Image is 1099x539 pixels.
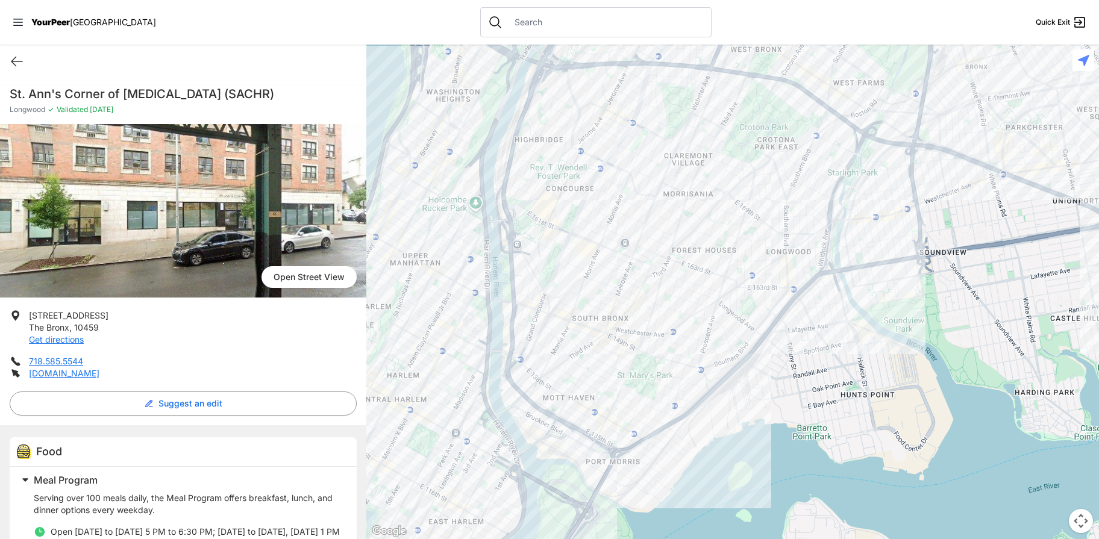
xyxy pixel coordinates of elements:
[29,356,83,366] a: 718.585.5544
[10,86,357,102] h1: St. Ann's Corner of [MEDICAL_DATA] (SACHR)
[31,17,70,27] span: YourPeer
[48,105,54,114] span: ✓
[88,105,113,114] span: [DATE]
[31,19,156,26] a: YourPeer[GEOGRAPHIC_DATA]
[369,523,409,539] img: Google
[1036,15,1087,30] a: Quick Exit
[36,445,62,458] span: Food
[29,322,69,332] span: The Bronx
[29,310,108,320] span: [STREET_ADDRESS]
[10,105,45,114] span: Longwood
[29,368,99,378] a: [DOMAIN_NAME]
[507,16,704,28] input: Search
[57,105,88,114] span: Validated
[34,474,98,486] span: Meal Program
[369,523,409,539] a: Open this area in Google Maps (opens a new window)
[74,322,99,332] span: 10459
[158,397,222,410] span: Suggest an edit
[69,322,72,332] span: ,
[10,391,357,416] button: Suggest an edit
[34,492,342,516] p: Serving over 100 meals daily, the Meal Program offers breakfast, lunch, and dinner options every ...
[70,17,156,27] span: [GEOGRAPHIC_DATA]
[261,266,357,288] span: Open Street View
[29,334,84,344] a: Get directions
[1036,17,1070,27] span: Quick Exit
[1069,509,1093,533] button: Map camera controls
